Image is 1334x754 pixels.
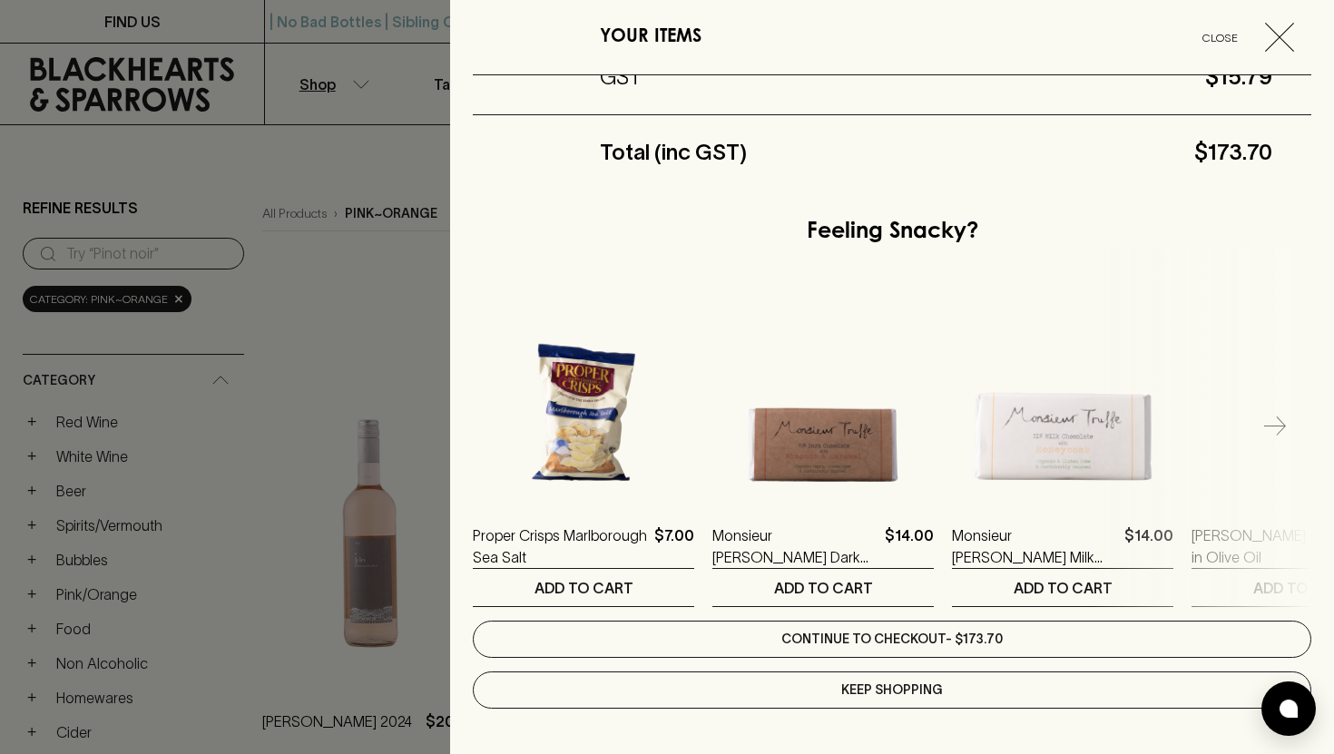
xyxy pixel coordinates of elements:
a: Monsieur [PERSON_NAME] Dark Chocolate with Almonds & Caramel [712,524,878,568]
img: Monsieur Truffe Milk Chocolate With Honeycomb Bar [952,286,1173,507]
img: Monsieur Truffe Dark Chocolate with Almonds & Caramel [712,286,934,507]
h5: Total (inc GST) [600,138,747,167]
p: $14.00 [885,524,934,568]
button: Close [1182,23,1309,52]
button: ADD TO CART [473,569,694,606]
button: Keep Shopping [473,671,1311,709]
img: Proper Crisps Marlborough Sea Salt [473,286,694,507]
p: ADD TO CART [1014,577,1113,599]
a: Monsieur [PERSON_NAME] Milk Chocolate With Honeycomb Bar [952,524,1117,568]
button: ADD TO CART [952,569,1173,606]
h5: GST [600,63,642,92]
button: ADD TO CART [712,569,934,606]
span: Close [1182,28,1258,47]
h5: $173.70 [747,138,1272,167]
a: Continue to checkout- $173.70 [473,621,1311,658]
a: Proper Crisps Marlborough Sea Salt [473,524,647,568]
h5: $15.79 [642,63,1272,92]
p: $7.00 [654,524,694,568]
h5: Feeling Snacky? [807,218,978,247]
p: ADD TO CART [774,577,873,599]
p: ADD TO CART [535,577,633,599]
p: $14.00 [1124,524,1173,568]
img: bubble-icon [1280,700,1298,718]
h6: YOUR ITEMS [600,23,701,52]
